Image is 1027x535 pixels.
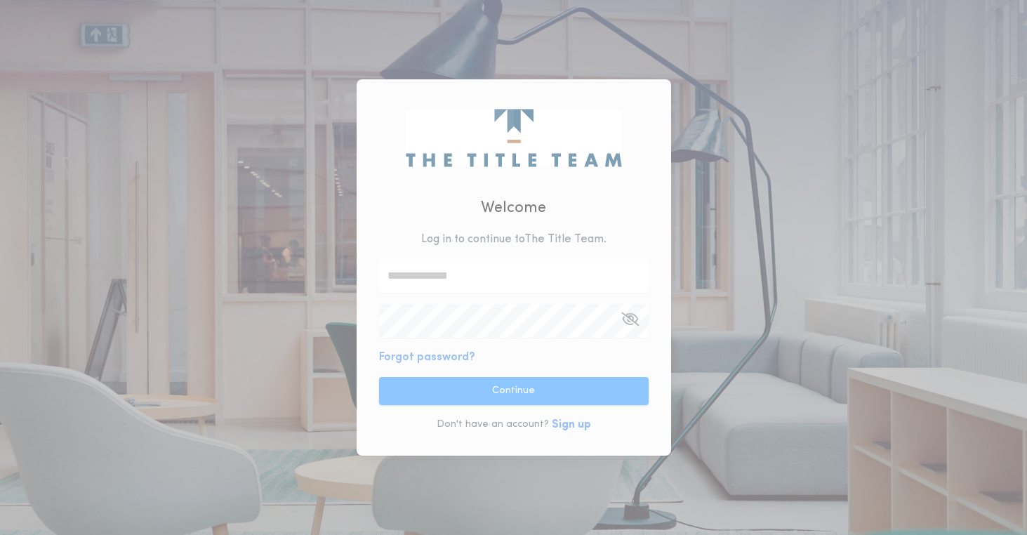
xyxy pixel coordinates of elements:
[379,377,649,405] button: Continue
[379,349,475,366] button: Forgot password?
[406,109,621,166] img: logo
[421,231,607,248] p: Log in to continue to The Title Team .
[481,197,546,220] h2: Welcome
[552,416,591,433] button: Sign up
[437,418,549,432] p: Don't have an account?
